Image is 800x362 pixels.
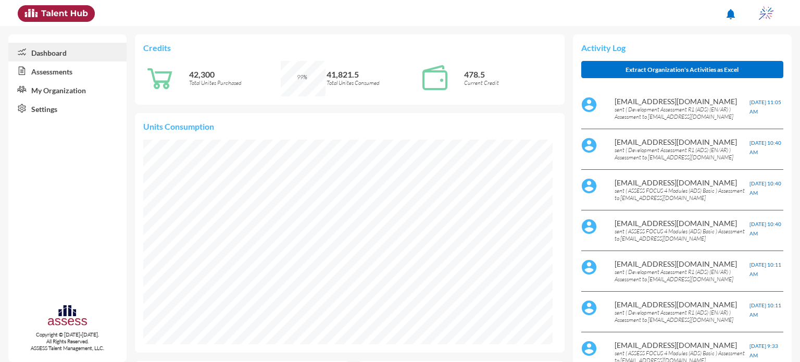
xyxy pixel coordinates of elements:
p: Units Consumption [143,121,556,131]
span: [DATE] 10:40 AM [749,221,781,236]
img: default%20profile%20image.svg [581,178,597,194]
span: [DATE] 10:40 AM [749,140,781,155]
a: Assessments [8,61,127,80]
img: default%20profile%20image.svg [581,341,597,356]
p: 41,821.5 [327,69,418,79]
p: sent ( Development Assessment R1 (ADS) (EN/AR) ) Assessment to [EMAIL_ADDRESS][DOMAIN_NAME] [615,309,749,323]
img: default%20profile%20image.svg [581,219,597,234]
span: [DATE] 10:11 AM [749,302,781,318]
span: [DATE] 11:05 AM [749,99,781,115]
p: Activity Log [581,43,783,53]
p: sent ( ASSESS FOCUS 4 Modules (ADS) Basic ) Assessment to [EMAIL_ADDRESS][DOMAIN_NAME] [615,187,749,202]
p: [EMAIL_ADDRESS][DOMAIN_NAME] [615,300,749,309]
button: Extract Organization's Activities as Excel [581,61,783,78]
p: [EMAIL_ADDRESS][DOMAIN_NAME] [615,259,749,268]
p: Total Unites Purchased [189,79,281,86]
img: default%20profile%20image.svg [581,300,597,316]
mat-icon: notifications [724,8,737,20]
p: sent ( Development Assessment R1 (ADS) (EN/AR) ) Assessment to [EMAIL_ADDRESS][DOMAIN_NAME] [615,146,749,161]
a: Settings [8,99,127,118]
span: [DATE] 10:11 AM [749,261,781,277]
img: default%20profile%20image.svg [581,138,597,153]
img: default%20profile%20image.svg [581,259,597,275]
p: [EMAIL_ADDRESS][DOMAIN_NAME] [615,178,749,187]
p: [EMAIL_ADDRESS][DOMAIN_NAME] [615,341,749,349]
span: 99% [297,73,307,81]
p: sent ( Development Assessment R1 (ADS) (EN/AR) ) Assessment to [EMAIL_ADDRESS][DOMAIN_NAME] [615,106,749,120]
span: [DATE] 9:33 AM [749,343,778,358]
a: Dashboard [8,43,127,61]
p: Current Credit [464,79,556,86]
p: 478.5 [464,69,556,79]
p: Credits [143,43,556,53]
p: [EMAIL_ADDRESS][DOMAIN_NAME] [615,219,749,228]
img: default%20profile%20image.svg [581,97,597,113]
p: 42,300 [189,69,281,79]
p: sent ( ASSESS FOCUS 4 Modules (ADS) Basic ) Assessment to [EMAIL_ADDRESS][DOMAIN_NAME] [615,228,749,242]
span: [DATE] 10:40 AM [749,180,781,196]
p: sent ( Development Assessment R1 (ADS) (EN/AR) ) Assessment to [EMAIL_ADDRESS][DOMAIN_NAME] [615,268,749,283]
p: Total Unites Consumed [327,79,418,86]
img: assesscompany-logo.png [47,304,88,329]
p: [EMAIL_ADDRESS][DOMAIN_NAME] [615,97,749,106]
p: Copyright © [DATE]-[DATE]. All Rights Reserved. ASSESS Talent Management, LLC. [8,331,127,352]
a: My Organization [8,80,127,99]
p: [EMAIL_ADDRESS][DOMAIN_NAME] [615,138,749,146]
